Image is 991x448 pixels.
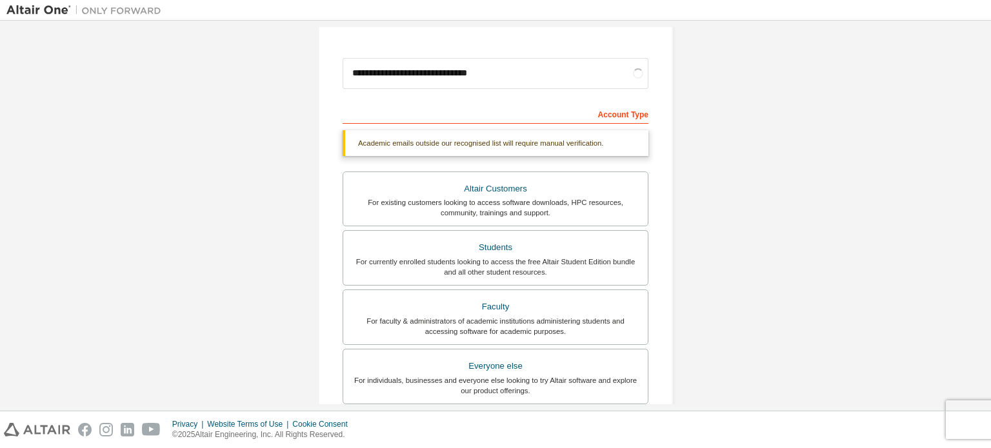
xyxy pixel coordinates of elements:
[343,103,648,124] div: Account Type
[4,423,70,436] img: altair_logo.svg
[351,357,640,375] div: Everyone else
[172,419,207,429] div: Privacy
[207,419,292,429] div: Website Terms of Use
[343,130,648,156] div: Academic emails outside our recognised list will require manual verification.
[351,180,640,198] div: Altair Customers
[292,419,355,429] div: Cookie Consent
[142,423,161,436] img: youtube.svg
[351,239,640,257] div: Students
[351,197,640,218] div: For existing customers looking to access software downloads, HPC resources, community, trainings ...
[99,423,113,436] img: instagram.svg
[351,257,640,277] div: For currently enrolled students looking to access the free Altair Student Edition bundle and all ...
[6,4,168,17] img: Altair One
[351,316,640,336] div: For faculty & administrators of academic institutions administering students and accessing softwa...
[172,429,355,440] p: © 2025 Altair Engineering, Inc. All Rights Reserved.
[78,423,92,436] img: facebook.svg
[121,423,134,436] img: linkedin.svg
[351,375,640,396] div: For individuals, businesses and everyone else looking to try Altair software and explore our prod...
[351,298,640,316] div: Faculty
